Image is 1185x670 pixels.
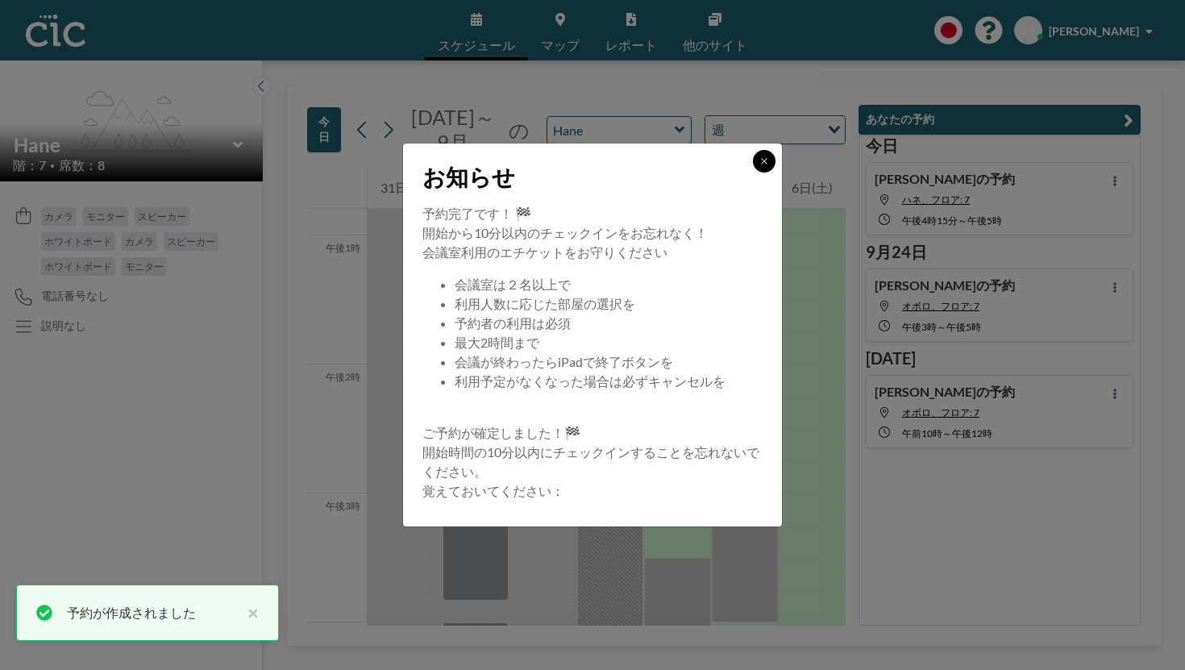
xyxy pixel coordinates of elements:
font: 開始から10分以内のチェックインをお忘れなく！ [422,225,708,240]
font: 予約者の利用は必須 [455,315,571,331]
font: 会議室利用のエチケットをお守りください [422,244,667,260]
font: 会議が終わったらiPadで終了ボタンを [455,354,673,369]
font: 会議室は２名以上で [455,277,571,292]
font: 予約完了です！ 🏁 [422,206,531,221]
font: 利用人数に応じた部屋の選択を [455,296,635,311]
font: ご予約が確定しました！🏁 [422,425,580,440]
font: 開始時間の10分以内にチェックインすることを忘れないでください。 [422,444,759,479]
font: お知らせ [422,163,515,190]
font: 最大2時間まで [455,335,539,350]
font: 予約が作成されました [67,605,196,620]
font: 覚えておいてください： [422,483,564,498]
font: 利用予定がなくなった場合は必ずキャンセルを [455,373,726,389]
button: 近い [239,603,259,622]
font: × [247,601,259,624]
